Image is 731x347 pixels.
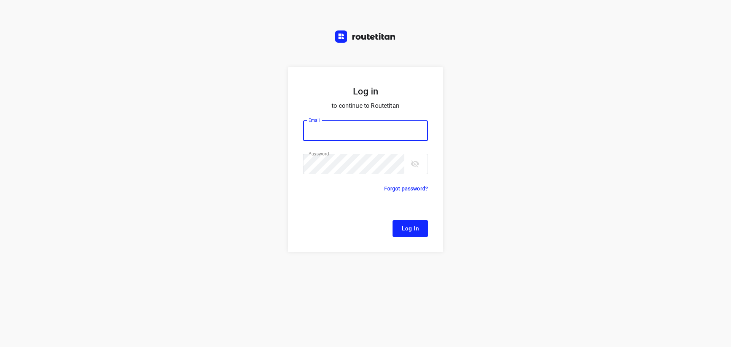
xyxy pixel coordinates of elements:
button: toggle password visibility [407,156,423,171]
p: Forgot password? [384,184,428,193]
span: Log In [402,224,419,233]
h5: Log in [303,85,428,98]
button: Log In [393,220,428,237]
p: to continue to Routetitan [303,101,428,111]
img: Routetitan [335,30,396,43]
